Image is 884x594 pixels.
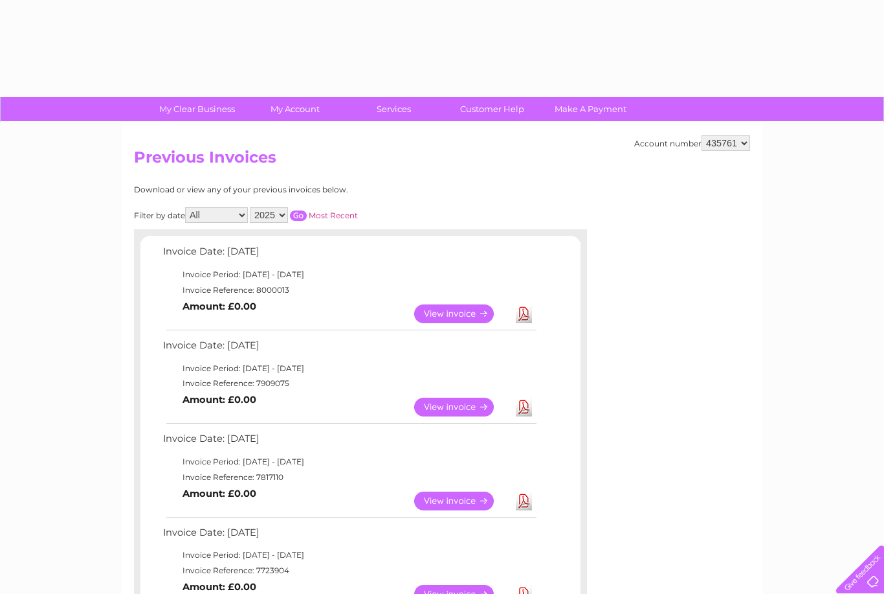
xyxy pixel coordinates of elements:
td: Invoice Period: [DATE] - [DATE] [160,361,538,376]
td: Invoice Reference: 7909075 [160,376,538,391]
a: My Account [242,97,349,121]
td: Invoice Reference: 7723904 [160,563,538,578]
b: Amount: £0.00 [182,488,256,499]
a: View [414,398,509,417]
div: Filter by date [134,207,474,223]
div: Account number [634,135,750,151]
td: Invoice Date: [DATE] [160,243,538,267]
a: Make A Payment [537,97,644,121]
a: Services [340,97,447,121]
h2: Previous Invoices [134,148,750,173]
a: View [414,492,509,510]
a: View [414,304,509,323]
a: Download [516,304,532,323]
td: Invoice Reference: 7817110 [160,470,538,485]
td: Invoice Date: [DATE] [160,430,538,454]
td: Invoice Date: [DATE] [160,524,538,548]
b: Amount: £0.00 [182,301,256,312]
a: Download [516,398,532,417]
td: Invoice Reference: 8000013 [160,282,538,298]
div: Download or view any of your previous invoices below. [134,185,474,194]
a: Download [516,492,532,510]
td: Invoice Date: [DATE] [160,337,538,361]
td: Invoice Period: [DATE] - [DATE] [160,547,538,563]
b: Amount: £0.00 [182,394,256,406]
td: Invoice Period: [DATE] - [DATE] [160,454,538,470]
a: Customer Help [439,97,546,121]
b: Amount: £0.00 [182,581,256,593]
a: Most Recent [309,211,358,220]
td: Invoice Period: [DATE] - [DATE] [160,267,538,282]
a: My Clear Business [144,97,250,121]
